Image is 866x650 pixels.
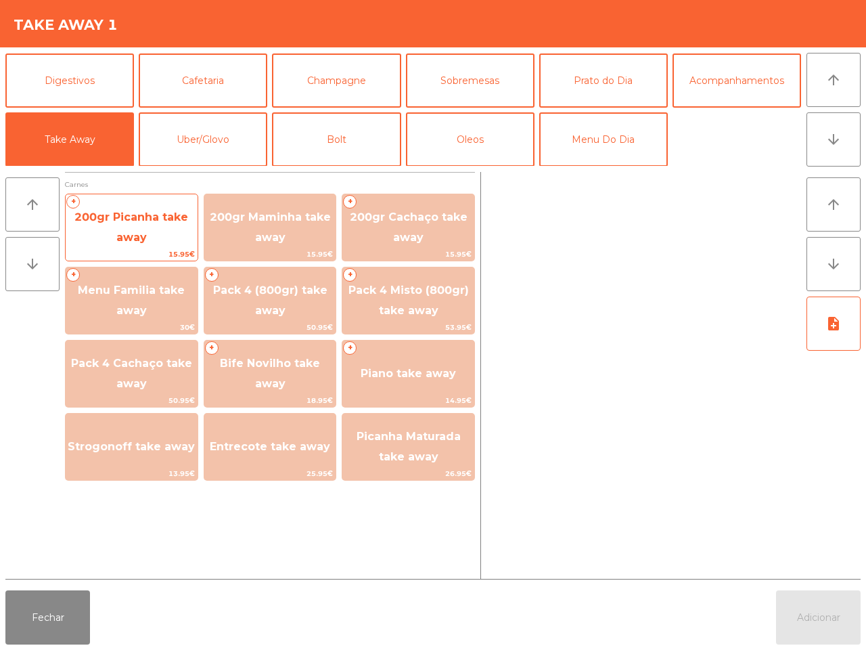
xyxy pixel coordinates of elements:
span: + [343,341,357,355]
span: 200gr Maminha take away [210,211,331,244]
span: + [205,268,219,282]
button: Menu Do Dia [539,112,668,167]
span: 50.95€ [66,394,198,407]
h4: Take Away 1 [14,15,118,35]
button: Fechar [5,590,90,645]
span: + [66,268,80,282]
button: Bolt [272,112,401,167]
span: 14.95€ [342,394,474,407]
i: arrow_upward [825,72,842,88]
span: + [205,341,219,355]
span: 30€ [66,321,198,334]
button: Prato do Dia [539,53,668,108]
button: arrow_upward [5,177,60,232]
i: arrow_upward [825,196,842,213]
span: 18.95€ [204,394,336,407]
span: 53.95€ [342,321,474,334]
span: 15.95€ [66,248,198,261]
span: 200gr Cachaço take away [350,211,468,244]
span: 15.95€ [342,248,474,261]
span: + [343,195,357,209]
span: Menu Familia take away [78,284,185,317]
button: arrow_upward [806,177,861,232]
i: arrow_upward [24,196,41,213]
button: Sobremesas [406,53,534,108]
button: Digestivos [5,53,134,108]
span: + [66,195,80,209]
span: Entrecote take away [210,440,330,453]
span: Picanha Maturada take away [357,430,461,463]
i: arrow_downward [825,131,842,148]
span: 200gr Picanha take away [74,211,188,244]
span: Pack 4 Cachaço take away [71,357,192,390]
button: Oleos [406,112,534,167]
button: arrow_downward [806,237,861,291]
span: 50.95€ [204,321,336,334]
button: note_add [806,297,861,351]
span: Pack 4 Misto (800gr) take away [348,284,469,317]
button: Uber/Glovo [139,112,267,167]
span: Pack 4 (800gr) take away [213,284,327,317]
span: 15.95€ [204,248,336,261]
button: Cafetaria [139,53,267,108]
span: Piano take away [361,367,456,380]
span: Strogonoff take away [68,440,195,453]
i: arrow_downward [24,256,41,272]
span: Carnes [65,178,475,191]
i: arrow_downward [825,256,842,272]
span: 13.95€ [66,467,198,480]
button: arrow_downward [806,112,861,167]
button: Champagne [272,53,401,108]
span: 26.95€ [342,467,474,480]
i: note_add [825,316,842,332]
button: Acompanhamentos [673,53,801,108]
button: arrow_upward [806,53,861,107]
span: + [343,268,357,282]
button: Take Away [5,112,134,167]
button: arrow_downward [5,237,60,291]
span: 25.95€ [204,467,336,480]
span: Bife Novilho take away [220,357,320,390]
